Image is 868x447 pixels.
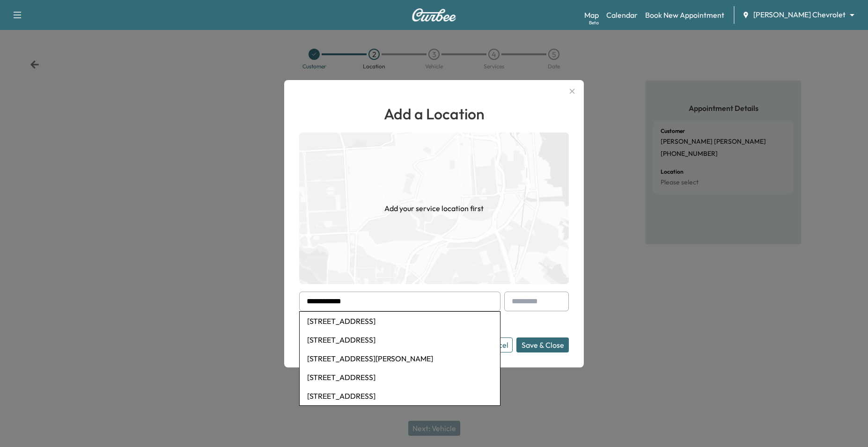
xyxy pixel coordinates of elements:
li: [STREET_ADDRESS][PERSON_NAME] [300,349,500,368]
a: MapBeta [584,9,599,21]
a: Book New Appointment [645,9,724,21]
div: Beta [589,19,599,26]
img: Curbee Logo [412,8,456,22]
li: [STREET_ADDRESS] [300,368,500,387]
li: [STREET_ADDRESS] [300,330,500,349]
a: Calendar [606,9,638,21]
li: [STREET_ADDRESS] [300,312,500,330]
li: [STREET_ADDRESS] [300,387,500,405]
img: empty-map-CL6vilOE.png [299,132,569,284]
h1: Add your service location first [384,203,484,214]
span: [PERSON_NAME] Chevrolet [753,9,846,20]
button: Save & Close [516,337,569,352]
h1: Add a Location [299,103,569,125]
